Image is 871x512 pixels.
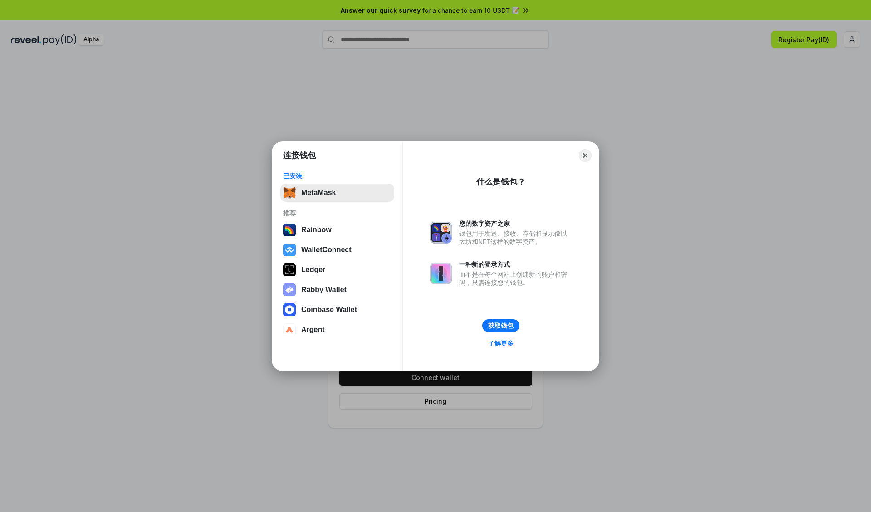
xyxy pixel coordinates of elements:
[283,323,296,336] img: svg+xml,%3Csvg%20width%3D%2228%22%20height%3D%2228%22%20viewBox%3D%220%200%2028%2028%22%20fill%3D...
[301,286,347,294] div: Rabby Wallet
[283,303,296,316] img: svg+xml,%3Csvg%20width%3D%2228%22%20height%3D%2228%22%20viewBox%3D%220%200%2028%2028%22%20fill%3D...
[283,244,296,256] img: svg+xml,%3Csvg%20width%3D%2228%22%20height%3D%2228%22%20viewBox%3D%220%200%2028%2028%22%20fill%3D...
[579,149,592,162] button: Close
[280,241,394,259] button: WalletConnect
[280,221,394,239] button: Rainbow
[488,322,514,330] div: 获取钱包
[482,319,519,332] button: 获取钱包
[280,281,394,299] button: Rabby Wallet
[301,306,357,314] div: Coinbase Wallet
[488,339,514,347] div: 了解更多
[459,260,572,268] div: 一种新的登录方式
[283,263,296,276] img: svg+xml,%3Csvg%20xmlns%3D%22http%3A%2F%2Fwww.w3.org%2F2000%2Fsvg%22%20width%3D%2228%22%20height%3...
[476,176,525,187] div: 什么是钱包？
[301,326,325,334] div: Argent
[483,337,519,349] a: 了解更多
[301,189,336,197] div: MetaMask
[459,270,572,287] div: 而不是在每个网站上创建新的账户和密码，只需连接您的钱包。
[301,266,325,274] div: Ledger
[280,301,394,319] button: Coinbase Wallet
[280,184,394,202] button: MetaMask
[459,219,572,228] div: 您的数字资产之家
[283,283,296,296] img: svg+xml,%3Csvg%20xmlns%3D%22http%3A%2F%2Fwww.w3.org%2F2000%2Fsvg%22%20fill%3D%22none%22%20viewBox...
[430,222,452,244] img: svg+xml,%3Csvg%20xmlns%3D%22http%3A%2F%2Fwww.w3.org%2F2000%2Fsvg%22%20fill%3D%22none%22%20viewBox...
[283,172,391,180] div: 已安装
[283,209,391,217] div: 推荐
[459,229,572,246] div: 钱包用于发送、接收、存储和显示像以太坊和NFT这样的数字资产。
[283,186,296,199] img: svg+xml,%3Csvg%20fill%3D%22none%22%20height%3D%2233%22%20viewBox%3D%220%200%2035%2033%22%20width%...
[301,226,332,234] div: Rainbow
[430,263,452,284] img: svg+xml,%3Csvg%20xmlns%3D%22http%3A%2F%2Fwww.w3.org%2F2000%2Fsvg%22%20fill%3D%22none%22%20viewBox...
[280,261,394,279] button: Ledger
[280,321,394,339] button: Argent
[283,150,316,161] h1: 连接钱包
[301,246,352,254] div: WalletConnect
[283,224,296,236] img: svg+xml,%3Csvg%20width%3D%22120%22%20height%3D%22120%22%20viewBox%3D%220%200%20120%20120%22%20fil...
